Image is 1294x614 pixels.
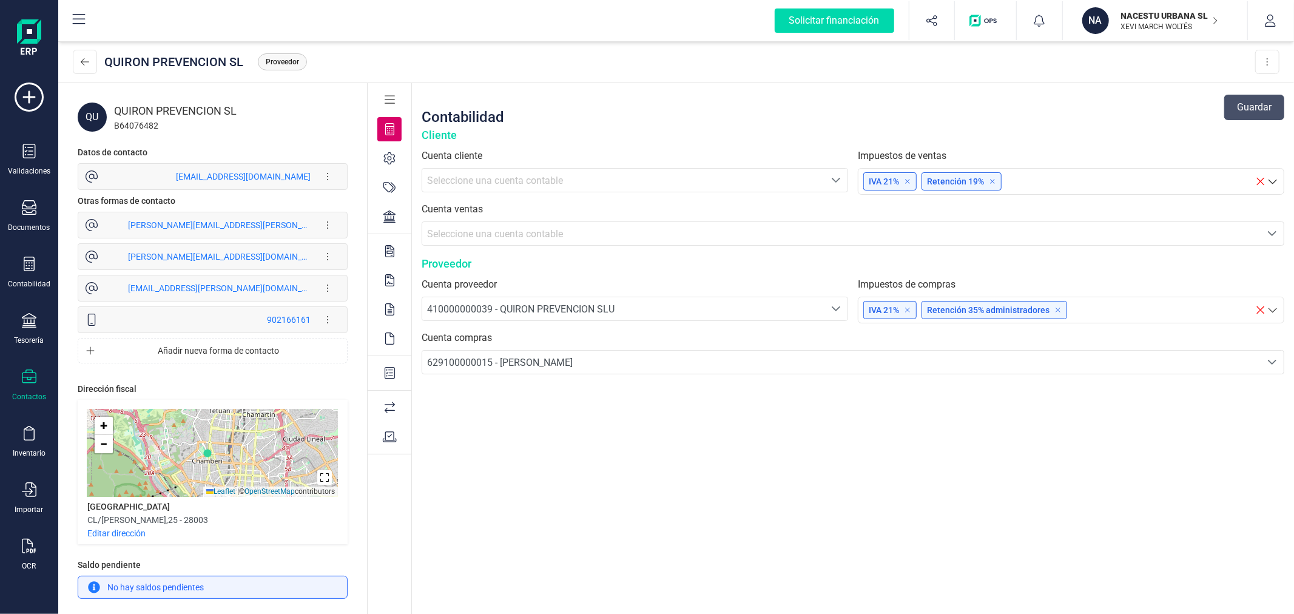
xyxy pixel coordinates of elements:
[78,103,107,132] div: QU
[962,1,1009,40] button: Logo de OPS
[15,336,44,345] div: Tesorería
[87,501,170,513] div: [GEOGRAPHIC_DATA]
[422,255,1284,272] div: Proveedor
[427,357,573,368] span: 629100000015 - [PERSON_NAME]
[128,282,311,294] div: [EMAIL_ADDRESS][PERSON_NAME][DOMAIN_NAME]
[858,149,1284,163] label: Impuestos de ventas
[422,149,848,163] label: Cuenta cliente
[427,303,615,315] span: 410000000039 - QUIRON PREVENCION SLU
[176,170,311,183] div: [EMAIL_ADDRESS][DOMAIN_NAME]
[267,314,311,326] div: 902166161
[422,127,1284,144] div: Cliente
[427,228,563,240] span: Seleccione una cuenta contable
[206,487,235,496] a: Leaflet
[101,418,108,433] span: +
[128,219,311,231] div: [PERSON_NAME][EMAIL_ADDRESS][PERSON_NAME][DOMAIN_NAME]
[15,505,44,514] div: Importar
[927,175,996,187] p: Retención 19%
[95,435,113,453] a: Zoom out
[858,277,1284,292] label: Impuestos de compras
[114,120,348,132] div: B64076482
[17,19,41,58] img: Logo Finanedi
[237,487,239,496] span: |
[22,561,36,571] div: OCR
[422,331,1284,345] label: Cuenta compras
[87,527,146,539] p: Editar dirección
[78,383,136,395] div: Dirección fiscal
[775,8,894,33] div: Solicitar financiación
[78,559,348,576] div: Saldo pendiente
[8,223,50,232] div: Documentos
[1224,95,1284,120] button: Guardar
[78,146,147,158] div: Datos de contacto
[422,202,1284,217] label: Cuenta ventas
[95,417,113,435] a: Zoom in
[12,392,46,402] div: Contactos
[824,169,848,192] div: Seleccione una cuenta
[78,195,175,207] div: Otras formas de contacto
[203,487,338,497] div: © contributors
[78,339,347,363] button: Añadir nueva forma de contacto
[114,103,348,120] div: QUIRON PREVENCION SL
[824,297,848,320] div: Seleccione una cuenta
[422,107,504,127] div: Contabilidad
[422,277,848,292] label: Cuenta proveedor
[760,1,909,40] button: Solicitar financiación
[8,166,50,176] div: Validaciones
[1121,10,1218,22] p: NACESTU URBANA SL
[266,56,299,67] span: Proveedor
[869,304,911,316] p: IVA 21%
[427,175,563,186] span: Seleccione una cuenta contable
[1121,22,1218,32] p: XEVI MARCH WOLTÉS
[969,15,1002,27] img: Logo de OPS
[99,345,337,357] span: Añadir nueva forma de contacto
[78,576,348,599] div: No hay saldos pendientes
[128,251,311,263] div: [PERSON_NAME][EMAIL_ADDRESS][DOMAIN_NAME]
[8,279,50,289] div: Contabilidad
[203,449,212,457] img: Marker
[927,304,1062,316] p: Retención 35% administradores
[101,436,108,451] span: −
[1261,351,1284,374] div: Seleccione una cuenta
[1261,222,1284,245] div: Seleccione una cuenta
[1077,1,1233,40] button: NANACESTU URBANA SLXEVI MARCH WOLTÉS
[1082,7,1109,34] div: NA
[13,448,45,458] div: Inventario
[869,175,911,187] p: IVA 21%
[104,53,243,70] div: QUIRON PREVENCION SL
[244,487,295,496] a: OpenStreetMap
[87,514,208,526] div: CL/[PERSON_NAME],25 - 28003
